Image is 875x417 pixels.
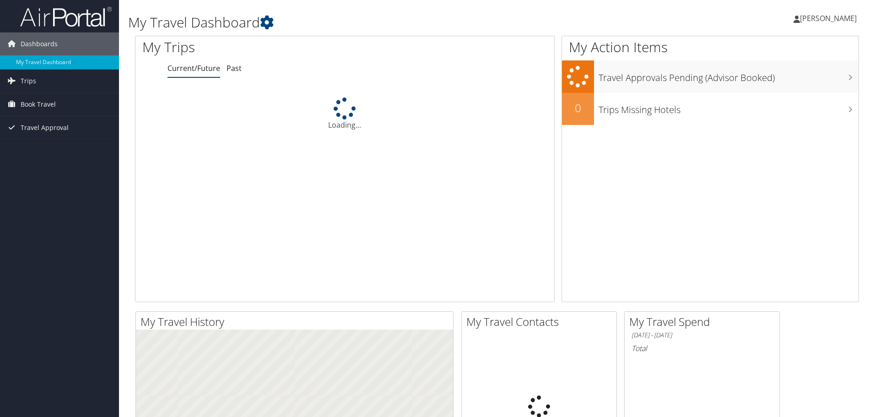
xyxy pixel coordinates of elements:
h1: My Trips [142,38,373,57]
h2: My Travel History [140,314,453,330]
span: Trips [21,70,36,92]
div: Loading... [135,97,554,130]
img: airportal-logo.png [20,6,112,27]
a: Past [227,63,242,73]
h6: Total [632,343,772,353]
span: [PERSON_NAME] [800,13,857,23]
h1: My Travel Dashboard [128,13,620,32]
a: [PERSON_NAME] [794,5,866,32]
span: Book Travel [21,93,56,116]
span: Travel Approval [21,116,69,139]
h2: 0 [562,100,594,116]
h3: Travel Approvals Pending (Advisor Booked) [599,67,859,84]
h2: My Travel Contacts [466,314,616,330]
a: Current/Future [167,63,220,73]
h3: Trips Missing Hotels [599,99,859,116]
h2: My Travel Spend [629,314,779,330]
a: Travel Approvals Pending (Advisor Booked) [562,60,859,93]
h6: [DATE] - [DATE] [632,331,772,340]
a: 0Trips Missing Hotels [562,93,859,125]
h1: My Action Items [562,38,859,57]
span: Dashboards [21,32,58,55]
